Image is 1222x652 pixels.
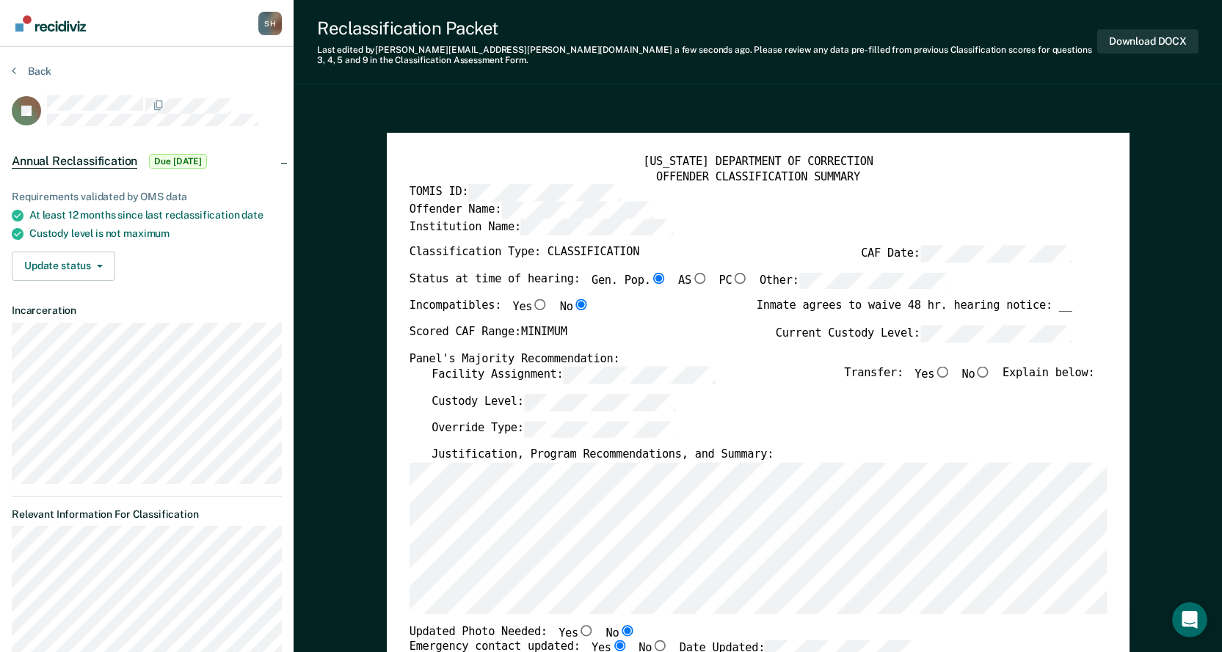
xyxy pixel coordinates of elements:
input: Yes [934,367,950,378]
label: Custody Level: [432,393,675,410]
input: Other: [799,272,950,289]
div: Updated Photo Needed: [409,624,635,640]
label: Yes [914,367,950,384]
label: Scored CAF Range: MINIMUM [409,325,567,342]
input: Yes [578,624,594,635]
div: Custody level is not [29,227,282,240]
label: No [961,367,991,384]
input: AS [691,272,708,283]
div: [US_STATE] DEPARTMENT OF CORRECTION [409,155,1107,169]
span: Due [DATE] [149,154,207,169]
div: Requirements validated by OMS data [12,191,282,203]
button: Back [12,65,51,78]
label: No [605,624,635,640]
input: Gen. Pop. [650,272,666,283]
label: Gen. Pop. [591,272,666,289]
iframe: Intercom live chat [1172,602,1207,637]
span: Annual Reclassification [12,154,137,169]
div: Incompatibles: [409,299,589,325]
label: Override Type: [432,420,675,437]
label: Yes [559,624,594,640]
div: Transfer: Explain below: [844,367,1094,394]
div: Reclassification Packet [317,18,1097,39]
input: Offender Name: [501,201,653,218]
label: CAF Date: [861,245,1072,262]
dt: Incarceration [12,304,282,317]
div: At least 12 months since last reclassification [29,209,282,221]
input: Yes [611,640,627,651]
input: Custody Level: [523,393,675,410]
div: Last edited by [PERSON_NAME][EMAIL_ADDRESS][PERSON_NAME][DOMAIN_NAME] . Please review any data pr... [317,45,1097,66]
button: Download DOCX [1097,29,1199,54]
button: Update status [12,252,115,281]
input: CAF Date: [920,245,1072,262]
input: PC [732,272,748,283]
label: Yes [512,299,548,315]
label: TOMIS ID: [409,184,620,201]
span: maximum [123,227,170,239]
span: date [241,209,263,221]
dt: Relevant Information For Classification [12,508,282,521]
label: Facility Assignment: [432,367,715,384]
div: Panel's Majority Recommendation: [409,352,1072,367]
label: Current Custody Level: [775,325,1072,342]
img: Recidiviz [15,15,86,32]
button: Profile dropdown button [258,12,282,35]
input: Current Custody Level: [920,325,1072,342]
label: Offender Name: [409,201,652,218]
input: Facility Assignment: [563,367,715,384]
input: No [975,367,991,378]
input: Yes [532,299,548,310]
span: a few seconds ago [674,45,750,55]
div: Inmate agrees to waive 48 hr. hearing notice: __ [756,299,1072,325]
input: TOMIS ID: [468,184,620,201]
input: Override Type: [523,420,675,437]
input: No [572,299,589,310]
label: PC [719,272,748,289]
input: Institution Name: [520,218,672,235]
div: S H [258,12,282,35]
label: Institution Name: [409,218,672,235]
label: Classification Type: CLASSIFICATION [409,245,639,262]
div: OFFENDER CLASSIFICATION SUMMARY [409,169,1107,184]
input: No [619,624,635,635]
input: No [652,640,668,651]
label: Other: [759,272,950,289]
div: Status at time of hearing: [409,272,950,299]
label: No [559,299,589,315]
label: Justification, Program Recommendations, and Summary: [432,447,774,462]
label: AS [678,272,708,289]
